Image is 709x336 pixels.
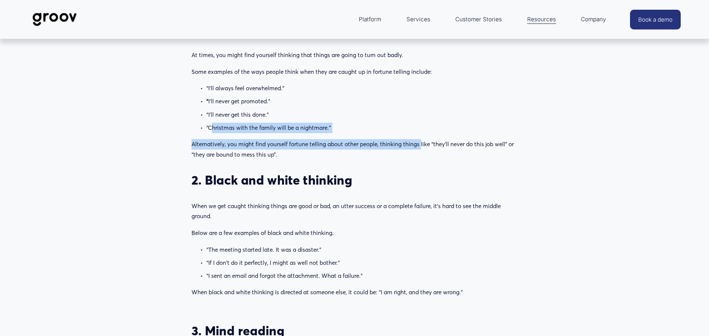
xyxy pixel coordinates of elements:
[206,110,517,120] p: “I’ll never get this done.”
[206,83,517,94] p: “I’ll always feel overwhelmed.”
[192,67,517,77] p: Some examples of the ways people think when they are caught up in fortune telling include:
[192,201,517,222] p: When we get caught thinking things are good or bad, an utter success or a complete failure, it’s ...
[577,10,610,28] a: folder dropdown
[192,50,517,60] p: At times, you might find yourself thinking that things are going to turn out badly.
[206,96,517,107] p: I’ll never get promoted.”
[206,258,517,268] p: “If I don't do it perfectly, I might as well not bother.”
[192,228,517,238] p: Below are a few examples of black and white thinking.
[630,10,681,29] a: Book a demo
[192,139,517,160] p: Alternatively, you might find yourself fortune telling about other people, thinking things like “...
[206,98,208,105] strong: “
[355,10,385,28] a: folder dropdown
[403,10,434,28] a: Services
[192,172,517,188] h3: 2. Black and white thinking
[206,271,517,281] p: “I sent an email and forgot the attachment. What a failure.”
[527,14,556,25] span: Resources
[206,245,517,255] p: “The meeting started late. It was a disaster.”
[206,123,517,133] p: “Christmas with the family will be a nightmare.”
[192,287,517,298] p: When black and white thinking is directed at someone else, it could be: “I am right, and they are...
[359,14,381,25] span: Platform
[452,10,506,28] a: Customer Stories
[523,10,560,28] a: folder dropdown
[581,14,606,25] span: Company
[28,7,81,32] img: Groov | Workplace Science Platform | Unlock Performance | Drive Results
